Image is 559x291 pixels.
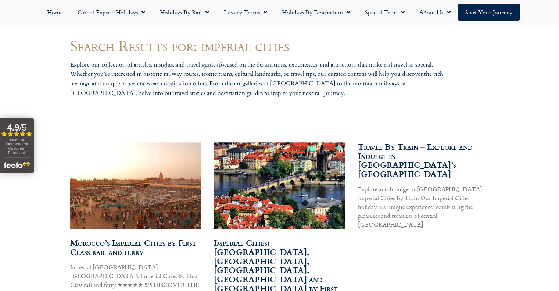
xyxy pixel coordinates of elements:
nav: Menu [4,4,555,21]
p: Explore and Indulge in [GEOGRAPHIC_DATA]’s Imperial Cities By Train Our Imperial Cities holiday i... [358,185,489,229]
a: Morocco’s Imperial Cities by First Class rail and ferry [70,237,196,258]
a: Holidays by Destination [275,4,358,21]
p: Explore our collection of articles, insights, and travel guides focused on the destinations, expe... [70,60,452,98]
a: About Us [412,4,458,21]
a: Start your Journey [458,4,520,21]
a: Home [40,4,70,21]
a: Special Trips [358,4,412,21]
h1: Search Results for: imperial cities [70,38,489,53]
a: Travel By Train – Explore and Indulge in [GEOGRAPHIC_DATA]’s [GEOGRAPHIC_DATA] [358,141,473,180]
a: Holidays by Rail [153,4,216,21]
a: Orient Express Holidays [70,4,153,21]
a: Luxury Trains [216,4,275,21]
